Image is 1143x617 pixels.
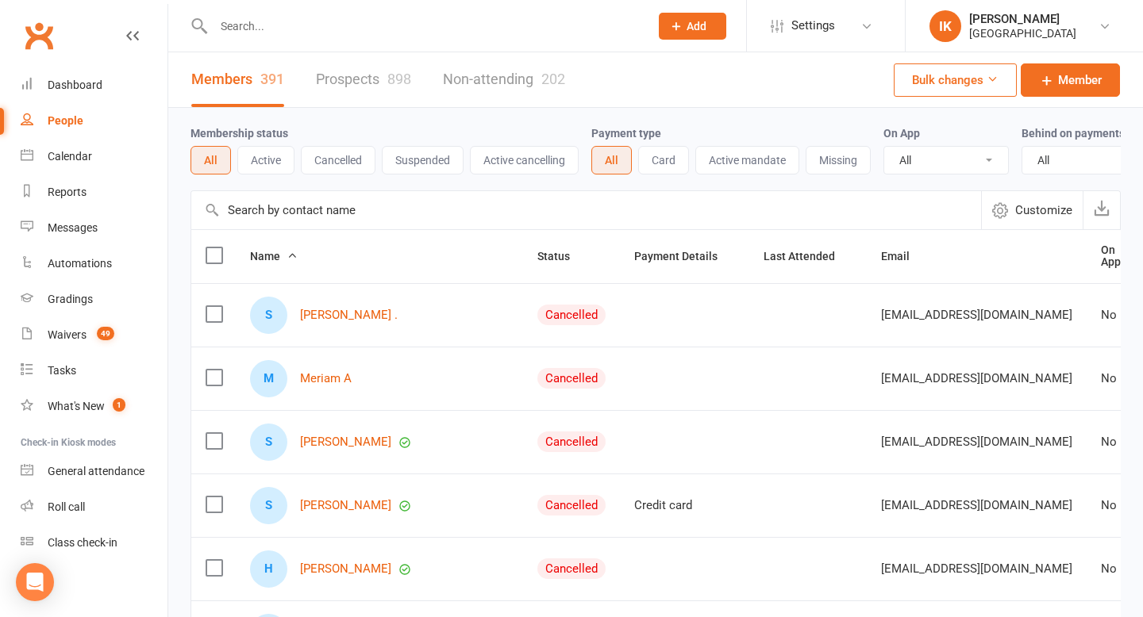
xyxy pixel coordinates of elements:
[250,250,298,263] span: Name
[48,257,112,270] div: Automations
[382,146,464,174] button: Suspended
[791,8,835,44] span: Settings
[634,247,735,266] button: Payment Details
[21,174,167,210] a: Reports
[48,114,83,127] div: People
[48,328,87,341] div: Waivers
[638,146,689,174] button: Card
[1015,201,1072,220] span: Customize
[537,247,587,266] button: Status
[21,67,167,103] a: Dashboard
[1101,499,1121,512] div: No
[1021,63,1120,97] a: Member
[48,79,102,91] div: Dashboard
[209,15,638,37] input: Search...
[300,372,352,385] a: Meriam A
[21,246,167,282] a: Automations
[21,139,167,174] a: Calendar
[1101,372,1121,385] div: No
[881,427,1072,457] span: [EMAIL_ADDRESS][DOMAIN_NAME]
[190,127,288,140] label: Membership status
[541,71,565,87] div: 202
[191,191,981,229] input: Search by contact name
[21,454,167,489] a: General attendance kiosk mode
[97,327,114,340] span: 49
[659,13,726,40] button: Add
[1101,435,1121,449] div: No
[687,20,706,33] span: Add
[300,499,391,512] a: [PERSON_NAME]
[981,191,1083,229] button: Customize
[250,297,287,334] div: Sean
[634,250,735,263] span: Payment Details
[113,398,125,412] span: 1
[301,146,375,174] button: Cancelled
[48,221,98,234] div: Messages
[21,103,167,139] a: People
[806,146,871,174] button: Missing
[387,71,411,87] div: 898
[48,150,92,163] div: Calendar
[21,317,167,353] a: Waivers 49
[881,554,1072,584] span: [EMAIL_ADDRESS][DOMAIN_NAME]
[316,52,411,107] a: Prospects898
[48,400,105,412] div: What's New
[470,146,579,174] button: Active cancelling
[250,247,298,266] button: Name
[250,423,287,461] div: Sonia
[695,146,799,174] button: Active mandate
[443,52,565,107] a: Non-attending202
[537,250,587,263] span: Status
[969,26,1076,40] div: [GEOGRAPHIC_DATA]
[537,305,606,325] div: Cancelled
[191,52,284,107] a: Members391
[1087,230,1135,283] th: On App
[591,146,632,174] button: All
[1101,562,1121,576] div: No
[19,16,59,56] a: Clubworx
[21,525,167,561] a: Class kiosk mode
[21,489,167,525] a: Roll call
[21,282,167,317] a: Gradings
[537,495,606,515] div: Cancelled
[190,146,231,174] button: All
[300,562,391,576] a: [PERSON_NAME]
[48,293,93,305] div: Gradings
[881,247,927,266] button: Email
[537,558,606,579] div: Cancelled
[537,431,606,452] div: Cancelled
[881,250,927,263] span: Email
[1022,127,1130,140] label: Behind on payments?
[881,300,1072,330] span: [EMAIL_ADDRESS][DOMAIN_NAME]
[48,465,144,477] div: General attendance
[48,186,87,198] div: Reports
[634,499,735,512] div: Credit card
[300,308,398,322] a: [PERSON_NAME] .
[1058,71,1102,90] span: Member
[250,487,287,524] div: Sonia
[591,127,661,140] label: Payment type
[48,500,85,513] div: Roll call
[537,368,606,389] div: Cancelled
[250,550,287,588] div: Hussain
[881,490,1072,520] span: [EMAIL_ADDRESS][DOMAIN_NAME]
[883,127,920,140] label: On App
[300,435,391,449] a: [PERSON_NAME]
[250,360,287,397] div: Meriam
[881,363,1072,393] span: [EMAIL_ADDRESS][DOMAIN_NAME]
[16,563,54,601] div: Open Intercom Messenger
[48,364,76,377] div: Tasks
[260,71,284,87] div: 391
[894,63,1017,97] button: Bulk changes
[48,536,117,549] div: Class check-in
[1101,308,1121,322] div: No
[21,210,167,246] a: Messages
[237,146,294,174] button: Active
[21,353,167,389] a: Tasks
[969,12,1076,26] div: [PERSON_NAME]
[929,10,961,42] div: IK
[21,389,167,424] a: What's New1
[764,250,852,263] span: Last Attended
[764,247,852,266] button: Last Attended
